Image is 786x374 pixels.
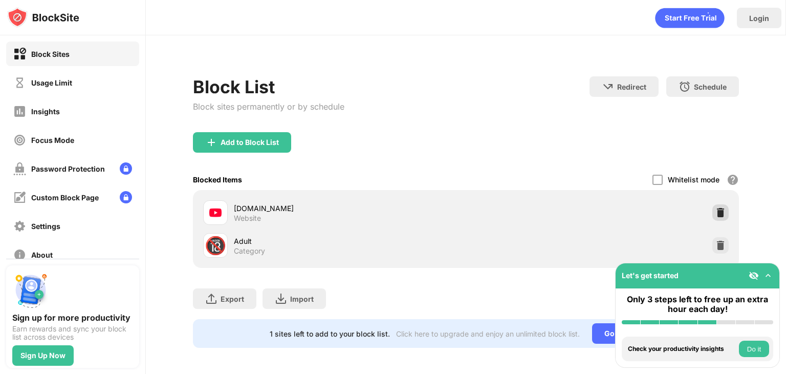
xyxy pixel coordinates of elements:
[655,8,725,28] div: animation
[7,7,79,28] img: logo-blocksite.svg
[31,78,72,87] div: Usage Limit
[120,162,132,175] img: lock-menu.svg
[12,325,133,341] div: Earn rewards and sync your block list across devices
[13,134,26,147] img: focus-off.svg
[13,76,26,89] img: time-usage-off.svg
[13,191,26,204] img: customize-block-page-off.svg
[31,164,105,173] div: Password Protection
[290,295,314,303] div: Import
[193,101,344,112] div: Block sites permanently or by schedule
[234,203,466,214] div: [DOMAIN_NAME]
[617,82,646,91] div: Redirect
[13,220,26,233] img: settings-off.svg
[31,136,74,144] div: Focus Mode
[622,271,679,280] div: Let's get started
[221,295,244,303] div: Export
[668,175,719,184] div: Whitelist mode
[270,329,390,338] div: 1 sites left to add to your block list.
[31,222,60,231] div: Settings
[13,105,26,118] img: insights-off.svg
[193,76,344,97] div: Block List
[234,246,265,256] div: Category
[31,50,70,58] div: Block Sites
[739,341,769,357] button: Do it
[13,248,26,261] img: about-off.svg
[12,272,49,308] img: push-signup.svg
[193,175,242,184] div: Blocked Items
[31,193,99,202] div: Custom Block Page
[13,48,26,60] img: block-on.svg
[31,107,60,116] div: Insights
[396,329,580,338] div: Click here to upgrade and enjoy an unlimited block list.
[628,345,736,352] div: Check your productivity insights
[694,82,727,91] div: Schedule
[13,162,26,175] img: password-protection-off.svg
[763,271,773,281] img: omni-setup-toggle.svg
[120,191,132,203] img: lock-menu.svg
[234,214,261,223] div: Website
[622,295,773,314] div: Only 3 steps left to free up an extra hour each day!
[221,138,279,147] div: Add to Block List
[234,236,466,246] div: Adult
[592,323,662,344] div: Go Unlimited
[749,14,769,23] div: Login
[205,235,226,256] div: 🔞
[31,251,53,259] div: About
[209,206,222,219] img: favicons
[12,313,133,323] div: Sign up for more productivity
[749,271,759,281] img: eye-not-visible.svg
[20,351,65,360] div: Sign Up Now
